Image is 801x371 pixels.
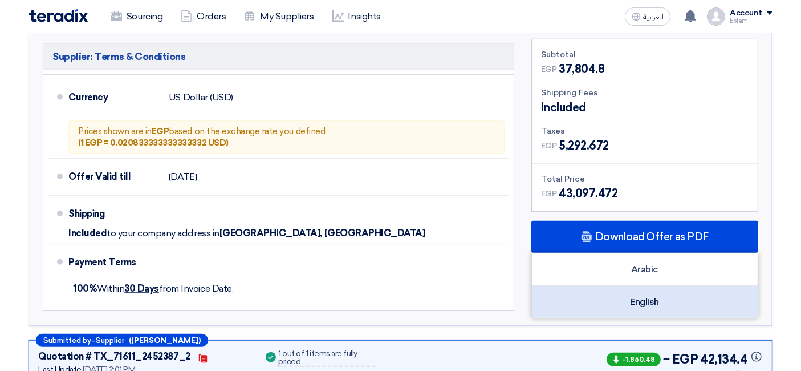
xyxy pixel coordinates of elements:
img: Teradix logo [29,9,88,22]
img: profile_test.png [707,7,725,26]
div: Prices shown are in based on the exchange rate you defined [68,120,505,154]
div: Taxes [541,125,749,137]
div: Arabic [532,253,758,286]
a: My Suppliers [235,4,323,29]
span: -1,860.48 [607,353,661,366]
span: EGP [541,188,557,200]
span: Within from Invoice Date. [73,283,233,294]
span: Supplier [96,337,124,344]
div: 1 out of 1 items are fully priced [278,350,375,367]
span: 42,134.4 [700,350,763,369]
span: [GEOGRAPHIC_DATA], [GEOGRAPHIC_DATA] [219,228,425,239]
strong: 100% [73,283,97,294]
span: Download Offer as PDF [595,232,709,242]
div: Shipping [68,200,160,228]
div: – [36,334,208,347]
div: Account [730,9,762,18]
b: ([PERSON_NAME]) [129,337,201,344]
div: US Dollar (USD) [169,87,233,108]
div: Subtotal [541,49,749,61]
div: Quotation # TX_71611_2452387_2 [38,350,190,364]
span: 5,292.672 [559,137,609,154]
span: Included [541,99,586,116]
span: 43,097.472 [559,185,617,202]
a: Insights [323,4,390,29]
span: to your company address in [107,228,219,239]
span: Included [68,228,107,239]
span: EGP [541,140,557,152]
div: Payment Terms [68,249,495,276]
div: Offer Valid till [68,163,160,191]
u: 30 Days [124,283,159,294]
span: Submitted by [43,337,91,344]
h5: Supplier: Terms & Conditions [43,43,514,70]
b: (1 egp = 0.020833333333333332 usd) [78,138,229,148]
span: [DATE] [169,171,197,183]
span: EGP [541,63,557,75]
a: Orders [172,4,235,29]
span: EGP [672,350,698,369]
div: Currency [68,84,160,111]
div: Total Price [541,173,749,185]
div: Eslam [730,18,772,24]
span: ~ [663,350,670,369]
button: العربية [625,7,670,26]
span: العربية [643,13,664,21]
b: egp [152,126,169,136]
div: English [532,286,758,318]
span: 37,804.8 [559,61,604,78]
div: Shipping Fees [541,87,749,99]
a: Sourcing [101,4,172,29]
